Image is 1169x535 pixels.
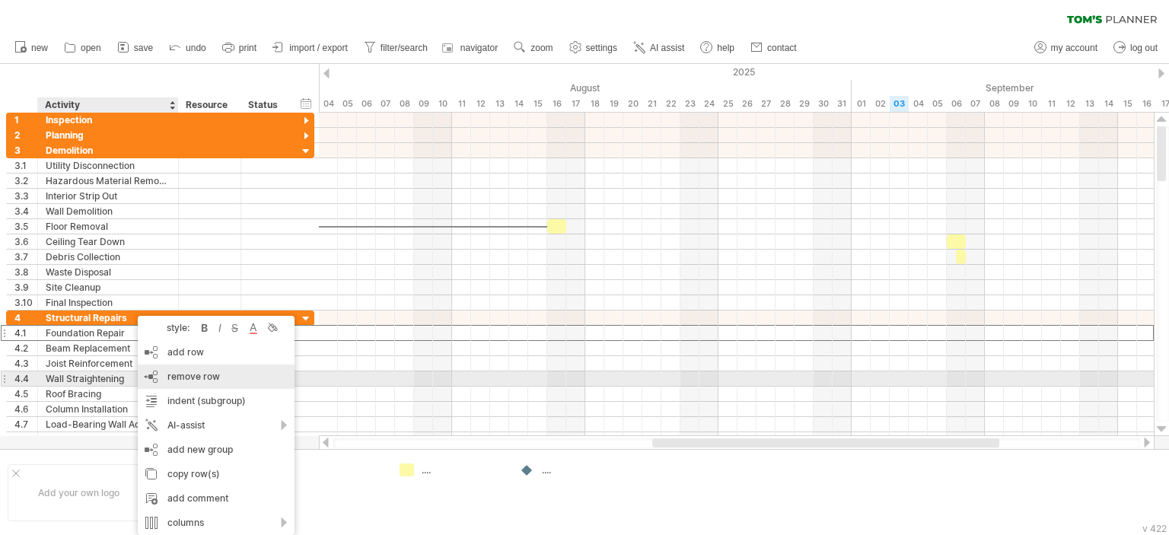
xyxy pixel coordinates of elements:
a: AI assist [629,38,689,58]
span: undo [186,43,206,53]
div: Wall Straightening [46,371,170,386]
div: Wednesday, 27 August 2025 [757,96,776,112]
a: import / export [269,38,352,58]
a: log out [1110,38,1162,58]
div: 3.10 [14,295,37,310]
div: Roof Bracing [46,387,170,401]
div: 4.1 [14,326,37,340]
div: Resource [186,97,232,113]
span: contact [767,43,797,53]
div: Floor Removal [46,219,170,234]
div: 3.1 [14,158,37,173]
div: Wednesday, 20 August 2025 [623,96,642,112]
a: navigator [440,38,502,58]
div: Activity [45,97,170,113]
div: Thursday, 11 September 2025 [1042,96,1061,112]
div: Wall Demolition [46,204,170,218]
span: new [31,43,48,53]
div: Friday, 15 August 2025 [528,96,547,112]
div: Final Inspection [46,295,170,310]
div: Load-Bearing Wall Adjustment [46,417,170,432]
span: print [239,43,256,53]
div: Wednesday, 6 August 2025 [357,96,376,112]
div: Monday, 25 August 2025 [718,96,737,112]
div: 4.5 [14,387,37,401]
div: 4.8 [14,432,37,447]
a: save [113,38,158,58]
div: 3.4 [14,204,37,218]
div: Saturday, 13 September 2025 [1080,96,1099,112]
div: columns [138,511,295,535]
a: open [60,38,106,58]
div: Tuesday, 19 August 2025 [604,96,623,112]
div: .... [422,463,505,476]
div: Joist Reinforcement [46,356,170,371]
div: Interior Strip Out [46,189,170,203]
div: 1 [14,113,37,127]
div: Add your own logo [8,464,150,521]
div: Saturday, 23 August 2025 [680,96,699,112]
div: .... [253,482,381,495]
div: Tuesday, 2 September 2025 [871,96,890,112]
span: import / export [289,43,348,53]
div: Ceiling Tear Down [46,234,170,249]
div: 4.7 [14,417,37,432]
div: Thursday, 4 September 2025 [909,96,928,112]
span: open [81,43,101,53]
div: Friday, 5 September 2025 [928,96,947,112]
div: 4.4 [14,371,37,386]
span: log out [1130,43,1158,53]
div: Structural Repairs [46,310,170,325]
div: Friday, 22 August 2025 [661,96,680,112]
div: Friday, 29 August 2025 [795,96,814,112]
span: remove row [167,371,220,382]
div: Inspection [46,113,170,127]
a: my account [1030,38,1102,58]
div: 4 [14,310,37,325]
div: Tuesday, 26 August 2025 [737,96,757,112]
a: zoom [510,38,557,58]
div: add comment [138,486,295,511]
a: new [11,38,53,58]
div: .... [542,463,625,476]
div: AI-assist [138,413,295,438]
div: Tuesday, 9 September 2025 [1004,96,1023,112]
div: Waste Disposal [46,265,170,279]
span: save [134,43,153,53]
span: my account [1051,43,1097,53]
div: Sunday, 7 September 2025 [966,96,985,112]
div: Wednesday, 10 September 2025 [1023,96,1042,112]
span: filter/search [381,43,428,53]
div: 4.3 [14,356,37,371]
a: filter/search [360,38,432,58]
div: Monday, 4 August 2025 [319,96,338,112]
div: 4.6 [14,402,37,416]
div: Utility Disconnection [46,158,170,173]
div: Tuesday, 5 August 2025 [338,96,357,112]
div: Beam Replacement [46,341,170,355]
div: August 2025 [262,80,852,96]
div: Saturday, 30 August 2025 [814,96,833,112]
div: add row [138,340,295,365]
div: Sunday, 24 August 2025 [699,96,718,112]
div: 3.8 [14,265,37,279]
div: indent (subgroup) [138,389,295,413]
div: Thursday, 14 August 2025 [509,96,528,112]
div: Hazardous Material Removal [46,174,170,188]
div: Sunday, 17 August 2025 [566,96,585,112]
a: undo [165,38,211,58]
a: settings [565,38,622,58]
div: add new group [138,438,295,462]
span: settings [586,43,617,53]
span: navigator [460,43,498,53]
a: contact [747,38,801,58]
div: 3 [14,143,37,158]
div: Subfloor Repair [46,432,170,447]
a: help [696,38,739,58]
div: 3.5 [14,219,37,234]
div: Monday, 1 September 2025 [852,96,871,112]
div: Friday, 12 September 2025 [1061,96,1080,112]
div: Foundation Repair [46,326,170,340]
span: AI assist [650,43,684,53]
div: 4.2 [14,341,37,355]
